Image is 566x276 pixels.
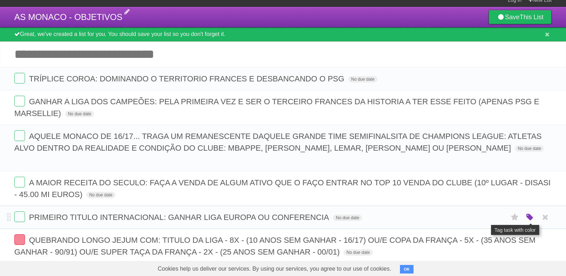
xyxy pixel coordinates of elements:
[14,130,25,141] label: Done
[489,10,552,24] a: SaveThis List
[29,74,346,83] span: TRÍPLICE COROA: DOMINANDO O TERRITORIO FRANCES E DESBANCANDO O PSG
[14,177,25,187] label: Done
[14,96,25,106] label: Done
[333,215,362,221] span: No due date
[14,73,25,84] label: Done
[515,145,544,152] span: No due date
[14,234,25,245] label: Done
[14,236,536,256] span: QUEBRANDO LONGO JEJUM COM: TITULO DA LIGA - 8X - (10 ANOS SEM GANHAR - 16/17) OU/E COPA DA FRANÇA...
[65,111,94,117] span: No due date
[508,211,522,223] label: Star task
[520,14,544,21] b: This List
[29,213,331,222] span: PRIMEIRO TITULO INTERNACIONAL: GANHAR LIGA EUROPA OU CONFERENCIA
[348,76,377,82] span: No due date
[151,262,399,276] span: Cookies help us deliver our services. By using our services, you agree to our use of cookies.
[14,12,122,22] span: AS MONACO - OBJETIVOS
[14,211,25,222] label: Done
[14,178,551,199] span: A MAIOR RECEITA DO SECULO: FAÇA A VENDA DE ALGUM ATIVO QUE O FAÇO ENTRAR NO TOP 10 VENDA DO CLUBE...
[14,97,539,118] span: GANHAR A LIGA DOS CAMPEÕES: PELA PRIMEIRA VEZ E SER O TERCEIRO FRANCES DA HISTORIA A TER ESSE FEI...
[86,192,115,198] span: No due date
[14,132,542,152] span: AQUELE MONACO DE 16/17... TRAGA UM REMANESCENTE DAQUELE GRANDE TIME SEMIFINALSITA DE CHAMPIONS LE...
[400,265,414,274] button: OK
[344,249,372,256] span: No due date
